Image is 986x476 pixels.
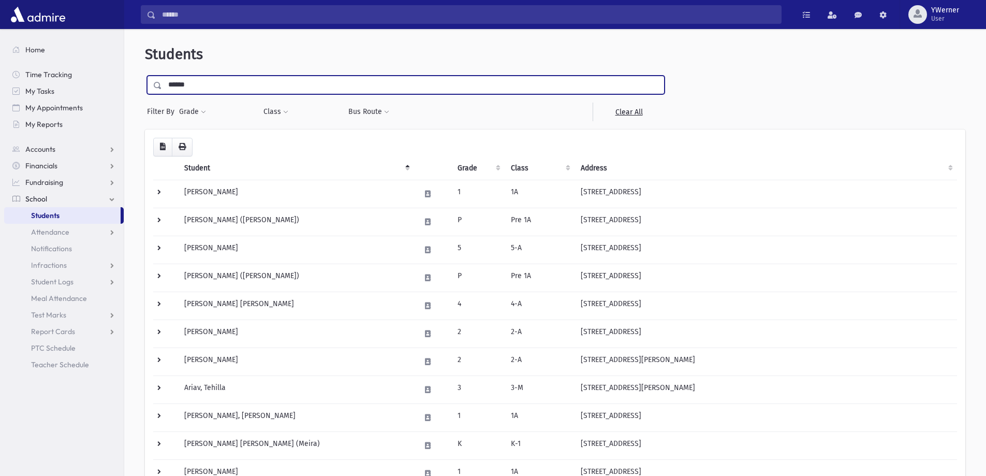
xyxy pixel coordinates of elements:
[31,310,66,320] span: Test Marks
[31,277,73,286] span: Student Logs
[4,157,124,174] a: Financials
[575,180,957,208] td: [STREET_ADDRESS]
[451,403,504,431] td: 1
[178,264,414,292] td: [PERSON_NAME] ([PERSON_NAME])
[505,431,575,459] td: K-1
[575,292,957,320] td: [STREET_ADDRESS]
[575,403,957,431] td: [STREET_ADDRESS]
[451,156,504,180] th: Grade: activate to sort column ascending
[263,103,289,121] button: Class
[4,207,121,224] a: Students
[178,292,414,320] td: [PERSON_NAME] [PERSON_NAME]
[25,45,45,54] span: Home
[4,240,124,257] a: Notifications
[178,348,414,376] td: [PERSON_NAME]
[505,403,575,431] td: 1A
[31,244,72,253] span: Notifications
[4,224,124,240] a: Attendance
[31,294,87,303] span: Meal Attendance
[575,376,957,403] td: [STREET_ADDRESS][PERSON_NAME]
[4,290,124,307] a: Meal Attendance
[145,46,203,63] span: Students
[4,41,124,58] a: Home
[178,236,414,264] td: [PERSON_NAME]
[451,431,504,459] td: K
[505,320,575,348] td: 2-A
[4,257,124,273] a: Infractions
[575,156,957,180] th: Address: activate to sort column ascending
[25,178,63,187] span: Fundraising
[4,83,124,99] a: My Tasks
[575,431,957,459] td: [STREET_ADDRESS]
[4,191,124,207] a: School
[31,261,67,270] span: Infractions
[505,376,575,403] td: 3-M
[451,208,504,236] td: P
[348,103,390,121] button: Bus Route
[156,5,781,24] input: Search
[4,323,124,340] a: Report Cards
[178,431,414,459] td: [PERSON_NAME] [PERSON_NAME] (Meira)
[25,86,54,96] span: My Tasks
[25,120,63,129] span: My Reports
[172,138,193,156] button: Print
[505,236,575,264] td: 5-A
[178,403,414,431] td: [PERSON_NAME], [PERSON_NAME]
[451,348,504,376] td: 2
[4,340,124,356] a: PTC Schedule
[451,292,504,320] td: 4
[4,273,124,290] a: Student Logs
[31,327,75,336] span: Report Cards
[178,208,414,236] td: [PERSON_NAME] ([PERSON_NAME])
[147,106,179,117] span: Filter By
[153,138,172,156] button: CSV
[575,236,957,264] td: [STREET_ADDRESS]
[505,348,575,376] td: 2-A
[931,15,959,23] span: User
[25,161,57,170] span: Financials
[4,307,124,323] a: Test Marks
[931,6,959,15] span: YWerner
[505,208,575,236] td: Pre 1A
[575,320,957,348] td: [STREET_ADDRESS]
[8,4,68,25] img: AdmirePro
[178,156,414,180] th: Student: activate to sort column descending
[505,292,575,320] td: 4-A
[451,320,504,348] td: 2
[593,103,665,121] a: Clear All
[178,320,414,348] td: [PERSON_NAME]
[4,356,124,373] a: Teacher Schedule
[575,208,957,236] td: [STREET_ADDRESS]
[451,376,504,403] td: 3
[4,116,124,133] a: My Reports
[451,264,504,292] td: P
[25,194,47,204] span: School
[505,156,575,180] th: Class: activate to sort column ascending
[451,236,504,264] td: 5
[4,99,124,116] a: My Appointments
[178,180,414,208] td: [PERSON_NAME]
[505,180,575,208] td: 1A
[505,264,575,292] td: Pre 1A
[25,103,83,112] span: My Appointments
[31,360,89,369] span: Teacher Schedule
[4,141,124,157] a: Accounts
[4,174,124,191] a: Fundraising
[31,227,69,237] span: Attendance
[575,264,957,292] td: [STREET_ADDRESS]
[4,66,124,83] a: Time Tracking
[31,343,76,353] span: PTC Schedule
[179,103,207,121] button: Grade
[31,211,60,220] span: Students
[451,180,504,208] td: 1
[25,145,55,154] span: Accounts
[178,376,414,403] td: Ariav, Tehilla
[25,70,72,79] span: Time Tracking
[575,348,957,376] td: [STREET_ADDRESS][PERSON_NAME]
